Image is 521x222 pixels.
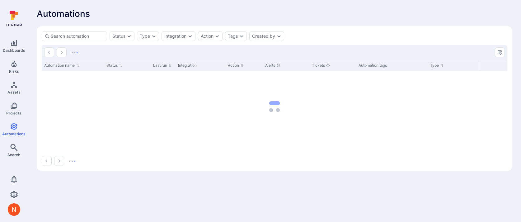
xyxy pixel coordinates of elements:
[326,64,330,67] div: Unresolved tickets
[249,31,284,41] div: created by filter
[140,34,150,39] button: Type
[54,156,64,166] button: Go to the next page
[51,33,104,39] input: Search automation
[127,34,132,39] button: Expand dropdown
[312,63,354,68] div: Tickets
[228,63,244,68] button: Sort by Action
[57,47,67,57] button: Go to the next page
[225,31,247,41] div: tags filter
[7,152,20,157] span: Search
[69,161,75,162] img: Loading...
[151,34,156,39] button: Expand dropdown
[110,31,134,41] div: status filter
[430,63,444,68] button: Sort by Type
[228,34,238,39] button: Tags
[7,90,21,94] span: Assets
[8,203,20,216] img: ACg8ocIprwjrgDQnDsNSk9Ghn5p5-B8DpAKWoJ5Gi9syOE4K59tr4Q=s96-c
[239,34,244,39] button: Expand dropdown
[112,34,125,39] button: Status
[198,31,223,41] div: action filter
[164,34,186,39] button: Integration
[215,34,220,39] button: Expand dropdown
[42,156,52,166] button: Go to the previous page
[153,63,172,68] button: Sort by Last run
[9,69,19,74] span: Risks
[2,132,26,136] span: Automations
[162,31,195,41] div: integration filter
[3,48,25,53] span: Dashboards
[359,63,425,68] div: Automation tags
[276,34,281,39] button: Expand dropdown
[495,47,505,57] button: Manage columns
[8,203,20,216] div: Neeren Patki
[106,63,122,68] button: Sort by Status
[44,47,54,57] button: Go to the previous page
[265,63,307,68] div: Alerts
[178,63,223,68] div: Integration
[137,31,159,41] div: type filter
[252,34,275,39] button: Created by
[188,34,193,39] button: Expand dropdown
[6,111,21,115] span: Projects
[44,63,79,68] button: Sort by Automation name
[276,64,280,67] div: Unresolved alerts
[72,52,78,53] img: Loading...
[37,9,90,19] span: Automations
[201,34,214,39] button: Action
